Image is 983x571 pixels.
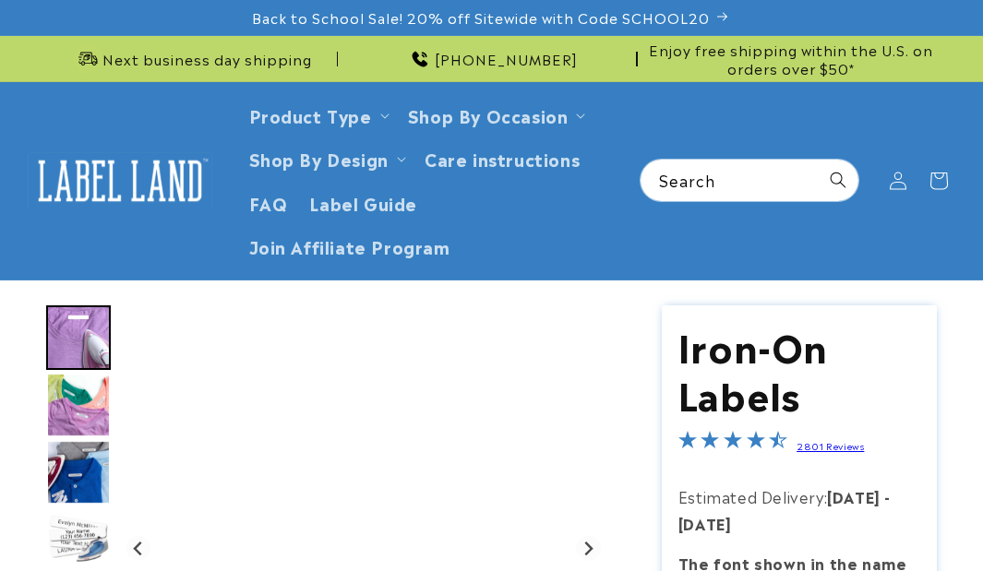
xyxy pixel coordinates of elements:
[425,148,580,169] span: Care instructions
[249,192,288,213] span: FAQ
[678,512,732,534] strong: [DATE]
[298,181,428,224] a: Label Guide
[645,36,937,81] div: Announcement
[678,433,787,455] span: 4.5-star overall rating
[46,373,111,437] div: Go to slide 2
[576,536,601,561] button: Next slide
[46,36,338,81] div: Announcement
[28,152,212,209] img: Label Land
[46,440,111,505] div: Go to slide 3
[238,93,397,137] summary: Product Type
[249,235,450,256] span: Join Affiliate Program
[249,102,372,127] a: Product Type
[345,36,637,81] div: Announcement
[238,224,462,268] a: Join Affiliate Program
[46,305,111,370] img: Iron on name label being ironed to shirt
[252,8,710,27] span: Back to School Sale! 20% off Sitewide with Code SCHOOL20
[102,50,312,68] span: Next business day shipping
[46,373,111,437] img: Iron on name tags ironed to a t-shirt
[435,50,578,68] span: [PHONE_NUMBER]
[678,321,921,417] h1: Iron-On Labels
[818,160,858,200] button: Search
[21,145,220,216] a: Label Land
[238,181,299,224] a: FAQ
[884,485,891,507] strong: -
[827,485,881,507] strong: [DATE]
[238,137,414,180] summary: Shop By Design
[397,93,593,137] summary: Shop By Occasion
[309,192,417,213] span: Label Guide
[408,104,569,125] span: Shop By Occasion
[46,305,111,370] div: Go to slide 1
[414,137,591,180] a: Care instructions
[797,439,864,452] a: 2801 Reviews
[249,146,389,171] a: Shop By Design
[678,483,921,537] p: Estimated Delivery:
[46,440,111,505] img: Iron on name labels ironed to shirt collar
[645,41,937,77] span: Enjoy free shipping within the U.S. on orders over $50*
